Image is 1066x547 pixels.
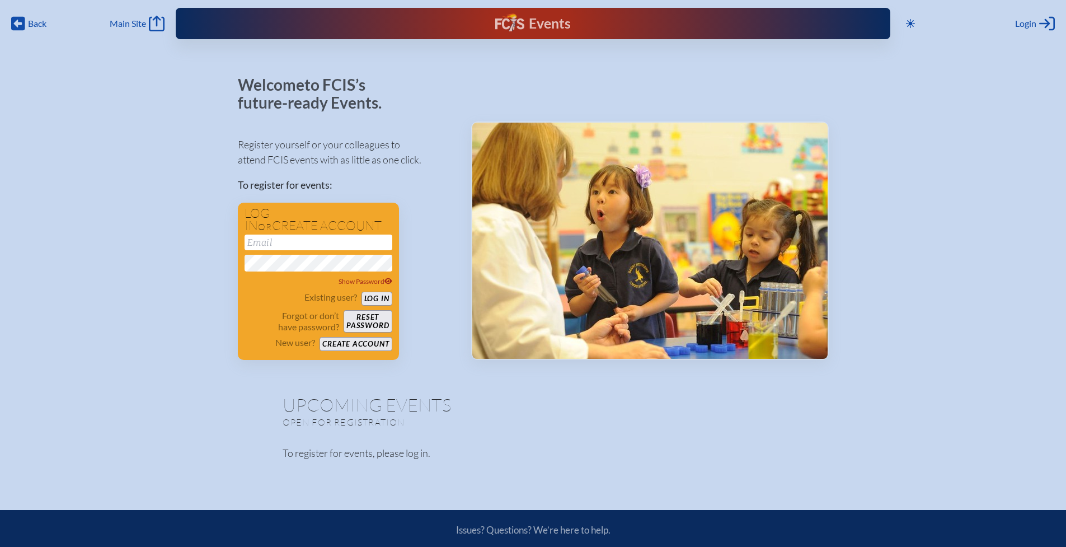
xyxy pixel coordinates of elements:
p: Issues? Questions? We’re here to help. [336,524,730,536]
button: Log in [361,292,392,306]
span: or [258,221,272,232]
input: Email [245,235,392,250]
p: Forgot or don’t have password? [245,310,340,333]
img: Events [472,123,828,359]
p: Existing user? [304,292,357,303]
button: Resetpassword [344,310,392,333]
div: FCIS Events — Future ready [372,13,693,34]
span: Login [1015,18,1036,29]
p: To register for events, please log in. [283,446,784,461]
span: Back [28,18,46,29]
h1: Upcoming Events [283,396,784,414]
span: Show Password [339,277,392,286]
span: Main Site [110,18,146,29]
p: To register for events: [238,177,453,193]
h1: Log in create account [245,207,392,232]
p: Register yourself or your colleagues to attend FCIS events with as little as one click. [238,137,453,167]
p: Open for registration [283,417,578,428]
p: New user? [275,337,315,348]
p: Welcome to FCIS’s future-ready Events. [238,76,395,111]
button: Create account [320,337,392,351]
a: Main Site [110,16,165,31]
